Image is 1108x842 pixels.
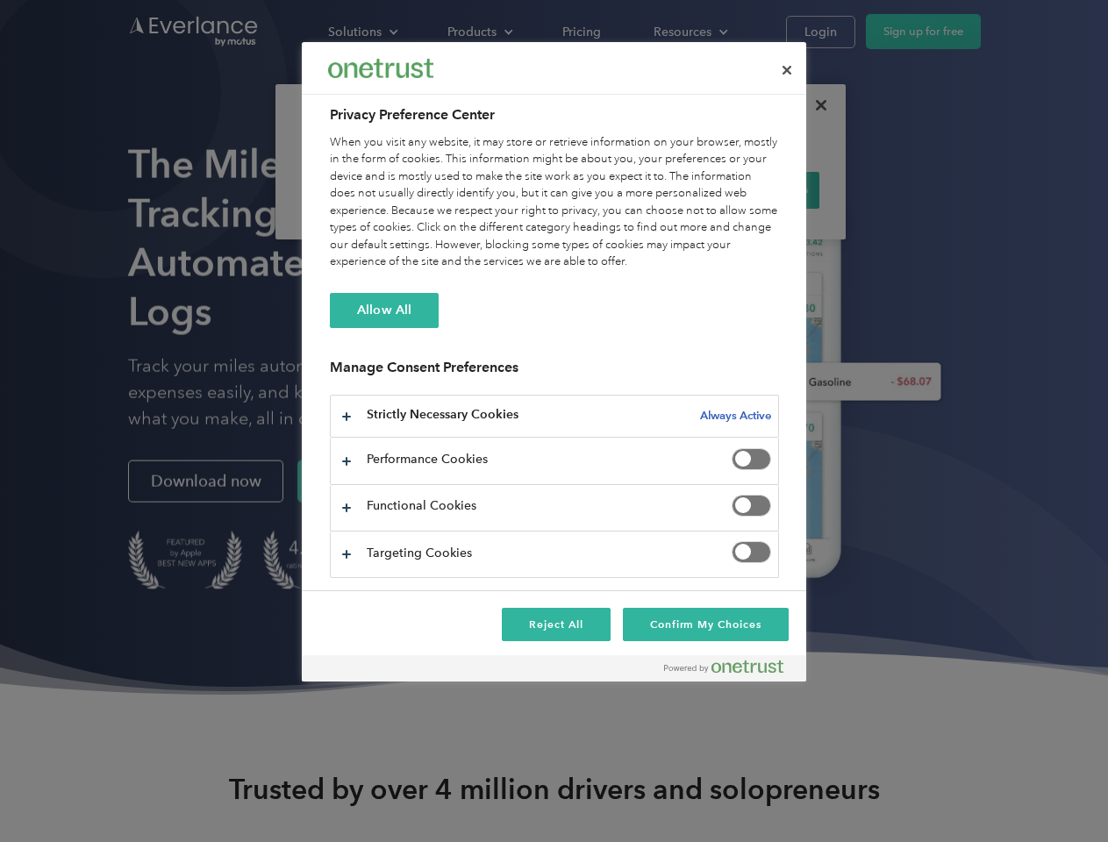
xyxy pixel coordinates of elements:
[302,42,806,681] div: Preference center
[623,608,789,641] button: Confirm My Choices
[330,293,439,328] button: Allow All
[664,660,783,674] img: Powered by OneTrust Opens in a new Tab
[330,104,779,125] h2: Privacy Preference Center
[330,134,779,271] div: When you visit any website, it may store or retrieve information on your browser, mostly in the f...
[664,660,797,681] a: Powered by OneTrust Opens in a new Tab
[328,51,433,86] div: Everlance
[302,42,806,681] div: Privacy Preference Center
[768,51,806,89] button: Close
[330,359,779,386] h3: Manage Consent Preferences
[328,59,433,77] img: Everlance
[502,608,611,641] button: Reject All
